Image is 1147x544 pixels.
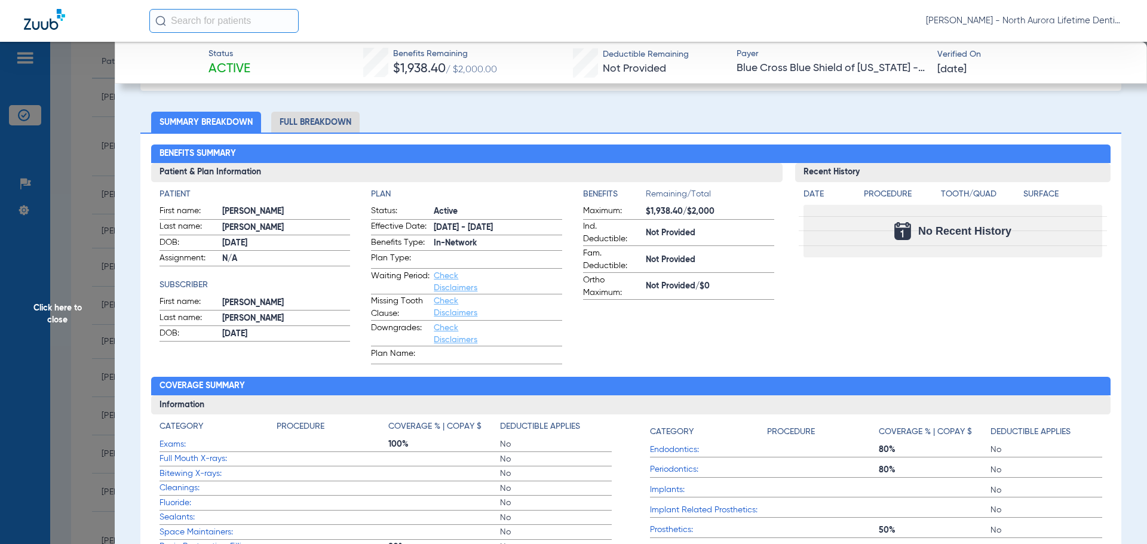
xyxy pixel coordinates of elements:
span: Verified On [937,48,1128,61]
span: Sealants: [160,511,277,524]
span: [DATE] [222,237,351,250]
span: DOB: [160,327,218,342]
span: No [500,497,612,509]
span: Prosthetics: [650,524,767,536]
app-breakdown-title: Procedure [864,188,937,205]
h2: Coverage Summary [151,377,1111,396]
span: No [500,526,612,538]
span: Deductible Remaining [603,48,689,61]
span: Last name: [160,312,218,326]
h4: Tooth/Quad [941,188,1020,201]
span: [PERSON_NAME] [222,312,351,325]
h4: Deductible Applies [990,426,1071,438]
span: Bitewing X-rays: [160,468,277,480]
app-breakdown-title: Category [160,420,277,437]
span: Maximum: [583,205,642,219]
span: No [990,524,1102,536]
span: Not Provided [646,227,774,239]
li: Full Breakdown [271,112,360,133]
span: No [990,444,1102,456]
span: Fam. Deductible: [583,247,642,272]
span: 100% [388,438,500,450]
h3: Recent History [795,163,1111,182]
h4: Benefits [583,188,646,201]
span: Not Provided [603,63,666,74]
span: Last name: [160,220,218,235]
span: No [500,468,612,480]
h4: Coverage % | Copay $ [879,426,972,438]
span: No [500,512,612,524]
h4: Category [160,420,203,433]
app-breakdown-title: Surface [1023,188,1102,205]
input: Search for patients [149,9,299,33]
img: Search Icon [155,16,166,26]
app-breakdown-title: Benefits [583,188,646,205]
h4: Procedure [277,420,324,433]
h4: Plan [371,188,562,201]
h3: Patient & Plan Information [151,163,783,182]
span: Active [208,61,250,78]
app-breakdown-title: Category [650,420,767,442]
span: Periodontics: [650,463,767,476]
span: / $2,000.00 [446,65,497,75]
h4: Deductible Applies [500,420,580,433]
span: Endodontics: [650,444,767,456]
span: Not Provided/$0 [646,280,774,293]
span: Status: [371,205,430,219]
span: Blue Cross Blue Shield of [US_STATE] - Anthem [737,61,927,76]
span: [DATE] [937,62,967,77]
span: Payer [737,48,927,60]
h4: Coverage % | Copay $ [388,420,482,433]
span: $1,938.40 [393,63,446,75]
img: Calendar [894,222,911,240]
span: Implants: [650,484,767,496]
span: Not Provided [646,254,774,266]
h4: Procedure [767,426,815,438]
app-breakdown-title: Coverage % | Copay $ [879,420,990,442]
a: Check Disclaimers [434,324,477,344]
span: [DATE] [222,328,351,340]
span: No Recent History [918,225,1011,237]
span: No [990,484,1102,496]
a: Check Disclaimers [434,297,477,317]
h4: Category [650,426,694,438]
span: In-Network [434,237,562,250]
span: Missing Tooth Clause: [371,295,430,320]
span: Space Maintainers: [160,526,277,539]
span: Cleanings: [160,482,277,494]
span: Ind. Deductible: [583,220,642,245]
span: Plan Name: [371,348,430,364]
span: N/A [222,253,351,265]
app-breakdown-title: Patient [160,188,351,201]
span: Effective Date: [371,220,430,235]
span: No [500,453,612,465]
h3: Information [151,395,1111,414]
span: [PERSON_NAME] [222,222,351,234]
h4: Date [803,188,854,201]
h4: Subscriber [160,279,351,291]
app-breakdown-title: Tooth/Quad [941,188,1020,205]
span: Remaining/Total [646,188,774,205]
span: Benefits Type: [371,236,430,251]
span: Benefits Remaining [393,48,497,60]
span: 50% [879,524,990,536]
li: Summary Breakdown [151,112,261,133]
span: Full Mouth X-rays: [160,453,277,465]
app-breakdown-title: Deductible Applies [990,420,1102,442]
app-breakdown-title: Procedure [767,420,879,442]
span: [PERSON_NAME] - North Aurora Lifetime Dentistry [926,15,1123,27]
span: Plan Type: [371,252,430,268]
span: Implant Related Prosthetics: [650,504,767,517]
h2: Benefits Summary [151,145,1111,164]
span: [PERSON_NAME] [222,297,351,309]
span: No [990,504,1102,516]
span: [DATE] - [DATE] [434,222,562,234]
span: [PERSON_NAME] [222,205,351,218]
span: No [990,464,1102,476]
span: First name: [160,296,218,310]
span: Downgrades: [371,322,430,346]
span: $1,938.40/$2,000 [646,205,774,218]
app-breakdown-title: Procedure [277,420,388,437]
